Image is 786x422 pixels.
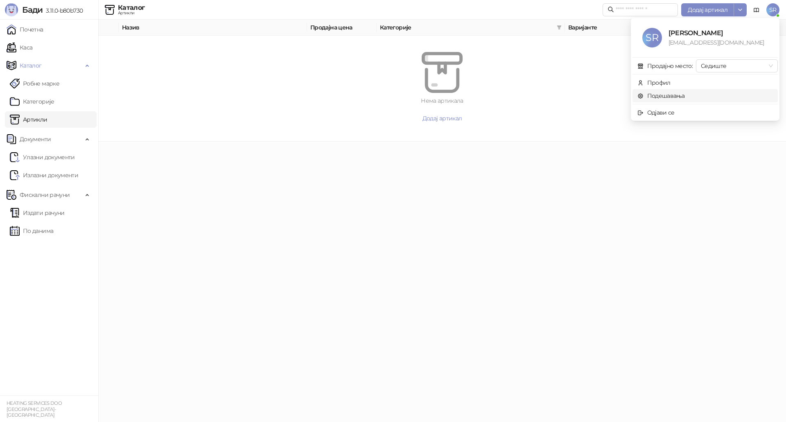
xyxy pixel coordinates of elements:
span: Седиште [701,60,773,72]
span: Документи [20,131,51,147]
div: Одјави се [647,108,675,117]
button: Додај артикал [681,3,734,16]
span: SR [642,28,662,47]
span: Каталог [20,57,42,74]
th: Назив [119,20,307,36]
span: 3.11.0-b80b730 [43,7,83,14]
span: Додај артикал [422,115,462,122]
a: Категорије [10,93,54,110]
a: Подешавања [637,92,685,99]
th: Продајна цена [307,20,377,36]
a: Робне марке [10,75,59,92]
div: Нема артикала [118,96,766,105]
div: [PERSON_NAME] [669,28,768,38]
a: Каса [7,39,32,56]
div: Артикли [118,11,145,15]
span: Категорије [380,23,553,32]
div: Продајно место: [647,61,693,70]
div: [EMAIL_ADDRESS][DOMAIN_NAME] [669,38,768,47]
a: Издати рачуни [10,205,65,221]
a: По данима [10,223,53,239]
button: Додај артикал [118,112,766,125]
a: Излазни документи [10,167,78,183]
img: Artikli [105,5,115,15]
div: Профил [647,78,671,87]
span: SR [766,3,779,16]
span: filter [557,25,562,30]
span: filter [555,21,563,34]
span: Бади [22,5,43,15]
span: Фискални рачуни [20,187,70,203]
span: Додај артикал [688,6,727,14]
img: Logo [5,3,18,16]
a: Документација [750,3,763,16]
small: HEATING SERVICES DOO [GEOGRAPHIC_DATA]-[GEOGRAPHIC_DATA] [7,400,62,418]
a: ArtikliАртикли [10,111,47,128]
a: Почетна [7,21,43,38]
div: Каталог [118,5,145,11]
a: Ulazni dokumentiУлазни документи [10,149,75,165]
th: Варијанте [565,20,753,36]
